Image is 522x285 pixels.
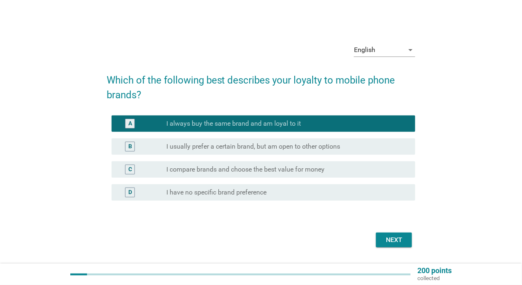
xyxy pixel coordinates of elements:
[166,165,325,174] label: I compare brands and choose the best value for money
[417,267,452,274] p: 200 points
[128,188,132,197] div: D
[128,142,132,151] div: B
[354,46,375,54] div: English
[166,188,267,197] label: I have no specific brand preference
[128,120,132,128] div: A
[417,274,452,282] p: collected
[383,235,406,245] div: Next
[107,65,415,102] h2: Which of the following best describes your loyalty to mobile phone brands?
[406,45,415,55] i: arrow_drop_down
[166,120,301,128] label: I always buy the same brand and am loyal to it
[128,165,132,174] div: C
[376,233,412,247] button: Next
[166,142,340,151] label: I usually prefer a certain brand, but am open to other options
